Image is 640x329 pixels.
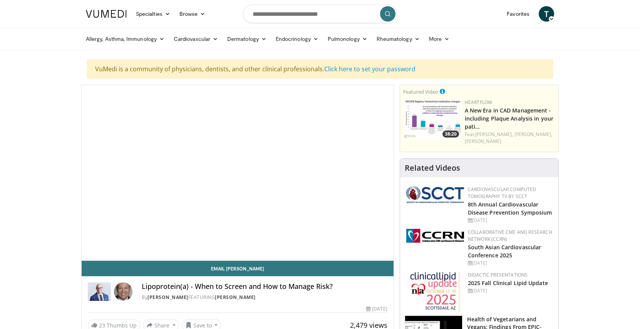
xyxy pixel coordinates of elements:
a: Favorites [502,6,534,22]
a: Browse [175,6,210,22]
a: Rheumatology [372,31,424,47]
a: 8th Annual Cardiovascular Disease Prevention Symposium [468,201,552,216]
div: [DATE] [366,305,387,312]
div: [DATE] [468,287,552,294]
div: [DATE] [468,217,552,224]
a: Endocrinology [271,31,323,47]
span: 23 [99,322,105,329]
img: Dr. Robert S. Rosenson [88,282,111,301]
a: [PERSON_NAME] [465,138,501,144]
a: 38:20 [403,99,461,139]
a: Collaborative CME and Research Network (CCRN) [468,229,552,242]
a: [PERSON_NAME] [147,294,188,300]
img: 738d0e2d-290f-4d89-8861-908fb8b721dc.150x105_q85_crop-smart_upscale.jpg [403,99,461,139]
video-js: Video Player [82,85,394,261]
a: Pulmonology [323,31,372,47]
a: [PERSON_NAME], [475,131,513,138]
input: Search topics, interventions [243,5,397,23]
h4: Related Videos [405,163,460,173]
div: Feat. [465,131,555,145]
a: Click here to set your password [324,65,415,73]
div: Didactic Presentations [468,272,552,279]
div: VuMedi is a community of physicians, dentists, and other clinical professionals. [87,59,553,79]
img: VuMedi Logo [86,10,127,18]
a: [PERSON_NAME] [215,294,256,300]
img: 51a70120-4f25-49cc-93a4-67582377e75f.png.150x105_q85_autocrop_double_scale_upscale_version-0.2.png [406,186,464,203]
h4: Lipoprotein(a) - When to Screen and How to Manage Risk? [142,282,387,291]
a: T [539,6,554,22]
a: More [424,31,454,47]
a: Dermatology [223,31,271,47]
a: Cardiovascular Computed Tomography TV by SCCT [468,186,536,200]
a: 2025 Fall Clinical Lipid Update [468,279,548,287]
a: Cardiovascular [169,31,223,47]
div: By FEATURING [142,294,387,301]
a: Allergy, Asthma, Immunology [81,31,169,47]
img: Avatar [114,282,132,301]
a: South Asian Cardiovascular Conference 2025 [468,243,541,259]
a: Email [PERSON_NAME] [82,261,394,276]
a: Heartflow [465,99,493,106]
div: [DATE] [468,260,552,267]
small: Featured Video [403,88,438,95]
a: [PERSON_NAME], [514,131,552,138]
span: 38:20 [442,131,459,138]
img: a04ee3ba-8487-4636-b0fb-5e8d268f3737.png.150x105_q85_autocrop_double_scale_upscale_version-0.2.png [406,229,464,243]
img: d65bce67-f81a-47c5-b47d-7b8806b59ca8.jpg.150x105_q85_autocrop_double_scale_upscale_version-0.2.jpg [410,272,460,312]
a: A New Era in CAD Management - including Plaque Analysis in your pati… [465,107,553,130]
a: Specialties [131,6,175,22]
